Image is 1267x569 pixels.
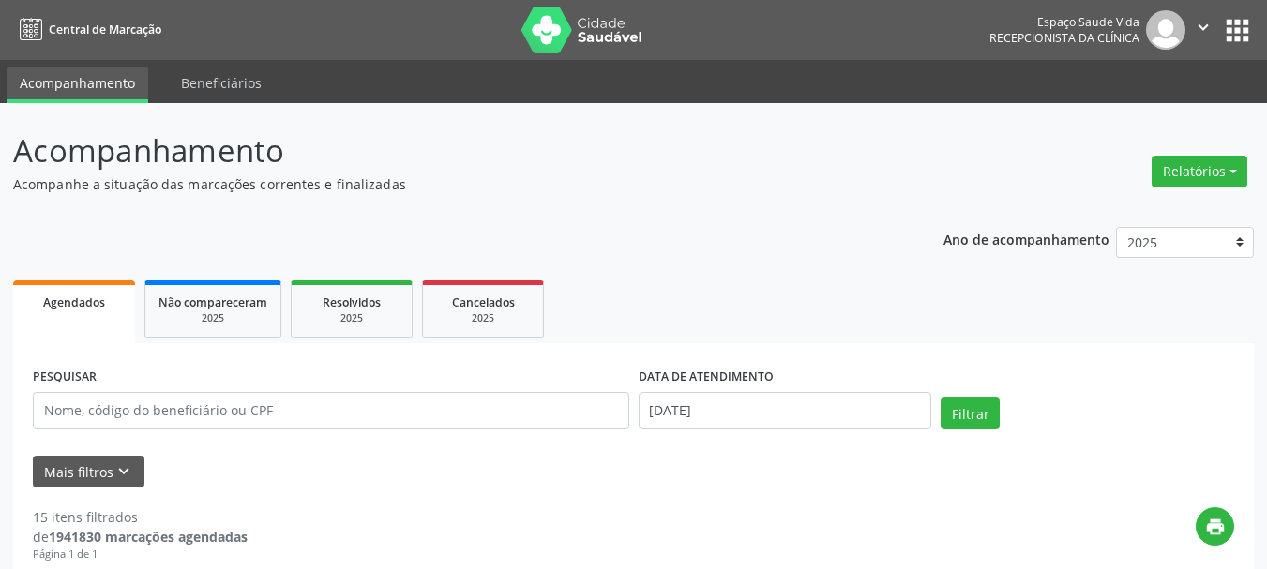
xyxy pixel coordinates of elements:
div: 15 itens filtrados [33,507,248,527]
i: keyboard_arrow_down [113,461,134,482]
p: Ano de acompanhamento [943,227,1109,250]
button: print [1196,507,1234,546]
p: Acompanhamento [13,127,882,174]
input: Selecione um intervalo [639,392,932,429]
i: print [1205,517,1226,537]
a: Central de Marcação [13,14,161,45]
div: Página 1 de 1 [33,547,248,562]
div: de [33,527,248,547]
div: 2025 [436,311,530,325]
button: Filtrar [941,397,1000,429]
i:  [1193,17,1214,37]
img: img [1146,10,1185,50]
div: 2025 [158,311,267,325]
span: Agendados [43,294,105,310]
span: Resolvidos [323,294,381,310]
p: Acompanhe a situação das marcações correntes e finalizadas [13,174,882,194]
a: Beneficiários [168,67,275,99]
a: Acompanhamento [7,67,148,103]
span: Não compareceram [158,294,267,310]
strong: 1941830 marcações agendadas [49,528,248,546]
input: Nome, código do beneficiário ou CPF [33,392,629,429]
label: PESQUISAR [33,363,97,392]
button: Relatórios [1152,156,1247,187]
div: Espaço Saude Vida [989,14,1139,30]
button:  [1185,10,1221,50]
button: Mais filtroskeyboard_arrow_down [33,456,144,488]
span: Cancelados [452,294,515,310]
div: 2025 [305,311,399,325]
button: apps [1221,14,1254,47]
label: DATA DE ATENDIMENTO [639,363,774,392]
span: Central de Marcação [49,22,161,37]
span: Recepcionista da clínica [989,30,1139,46]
